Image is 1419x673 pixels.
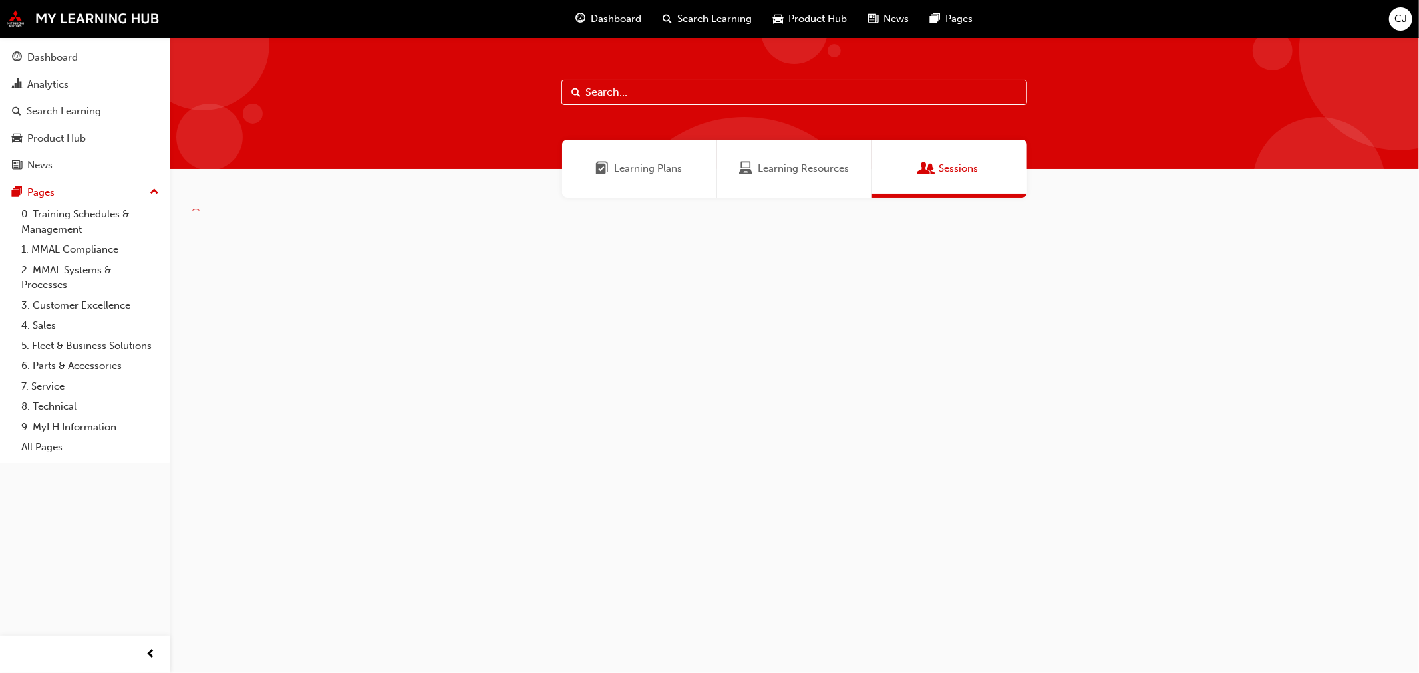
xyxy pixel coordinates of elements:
[946,11,973,27] span: Pages
[16,396,164,417] a: 8. Technical
[774,11,784,27] span: car-icon
[27,131,86,146] div: Product Hub
[12,52,22,64] span: guage-icon
[12,79,22,91] span: chart-icon
[16,417,164,438] a: 9. MyLH Information
[565,5,653,33] a: guage-iconDashboard
[561,80,1027,105] input: Search...
[1394,11,1407,27] span: CJ
[571,85,581,100] span: Search
[16,204,164,239] a: 0. Training Schedules & Management
[7,10,160,27] img: mmal
[921,161,934,176] span: Sessions
[27,185,55,200] div: Pages
[16,260,164,295] a: 2. MMAL Systems & Processes
[931,11,941,27] span: pages-icon
[27,77,69,92] div: Analytics
[5,180,164,205] button: Pages
[653,5,763,33] a: search-iconSearch Learning
[16,315,164,336] a: 4. Sales
[12,160,22,172] span: news-icon
[27,158,53,173] div: News
[150,184,159,201] span: up-icon
[717,140,872,198] a: Learning ResourcesLearning Resources
[5,126,164,151] a: Product Hub
[16,239,164,260] a: 1. MMAL Compliance
[1389,7,1412,31] button: CJ
[562,140,717,198] a: Learning PlansLearning Plans
[615,161,683,176] span: Learning Plans
[16,295,164,316] a: 3. Customer Excellence
[758,161,849,176] span: Learning Resources
[663,11,673,27] span: search-icon
[884,11,909,27] span: News
[939,161,979,176] span: Sessions
[5,72,164,97] a: Analytics
[678,11,752,27] span: Search Learning
[5,99,164,124] a: Search Learning
[789,11,848,27] span: Product Hub
[596,161,609,176] span: Learning Plans
[27,50,78,65] div: Dashboard
[872,140,1027,198] a: SessionsSessions
[12,133,22,145] span: car-icon
[5,43,164,180] button: DashboardAnalyticsSearch LearningProduct HubNews
[858,5,920,33] a: news-iconNews
[5,45,164,70] a: Dashboard
[763,5,858,33] a: car-iconProduct Hub
[16,376,164,397] a: 7. Service
[16,356,164,376] a: 6. Parts & Accessories
[16,336,164,356] a: 5. Fleet & Business Solutions
[16,437,164,458] a: All Pages
[5,153,164,178] a: News
[12,187,22,199] span: pages-icon
[146,646,156,663] span: prev-icon
[12,106,21,118] span: search-icon
[739,161,752,176] span: Learning Resources
[869,11,879,27] span: news-icon
[27,104,101,119] div: Search Learning
[576,11,586,27] span: guage-icon
[920,5,984,33] a: pages-iconPages
[591,11,642,27] span: Dashboard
